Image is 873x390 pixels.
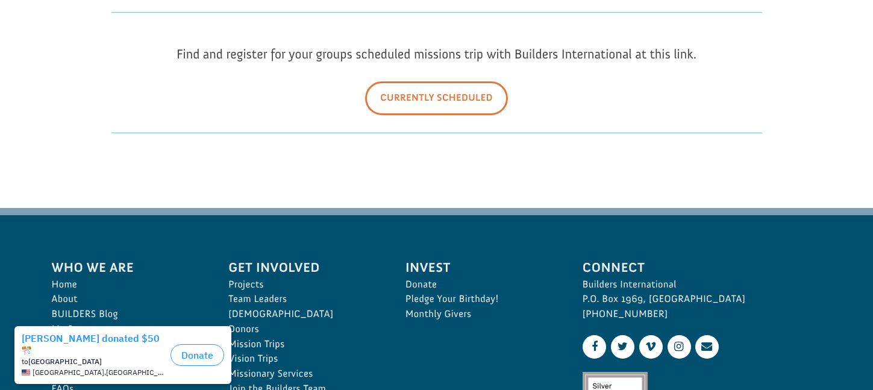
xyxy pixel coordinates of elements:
a: Instagram [668,335,691,359]
span: Find and register for your groups scheduled missions trip with Builders International at this link. [177,46,696,62]
a: Twitter [611,335,634,359]
a: Monthly Givers [405,307,556,322]
a: Missionary Services [228,366,379,382]
a: Facebook [583,335,606,359]
button: Donate [171,24,224,46]
a: About [52,292,202,307]
a: Projects [228,277,379,292]
span: Who We Are [52,257,202,277]
a: Mission Trips [228,337,379,352]
a: Vision Trips [228,351,379,366]
a: Contact Us [695,335,719,359]
a: Home [52,277,202,292]
a: Currently Scheduled [365,81,508,115]
p: Builders International P.O. Box 1969, [GEOGRAPHIC_DATA] [PHONE_NUMBER] [583,277,822,322]
span: [GEOGRAPHIC_DATA] , [GEOGRAPHIC_DATA] [33,48,166,57]
a: Donors [228,322,379,337]
div: [PERSON_NAME] donated $50 [22,12,166,36]
a: Vimeo [639,335,663,359]
a: [DEMOGRAPHIC_DATA] [228,307,379,322]
a: Pledge Your Birthday! [405,292,556,307]
img: emoji confettiBall [22,25,31,35]
strong: [GEOGRAPHIC_DATA] [28,37,102,46]
a: Donate [405,277,556,292]
span: Invest [405,257,556,277]
span: Get Involved [228,257,379,277]
img: US.png [22,48,30,57]
a: BUILDERS Blog [52,307,202,322]
div: to [22,37,166,46]
span: Connect [583,257,822,277]
a: Team Leaders [228,292,379,307]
